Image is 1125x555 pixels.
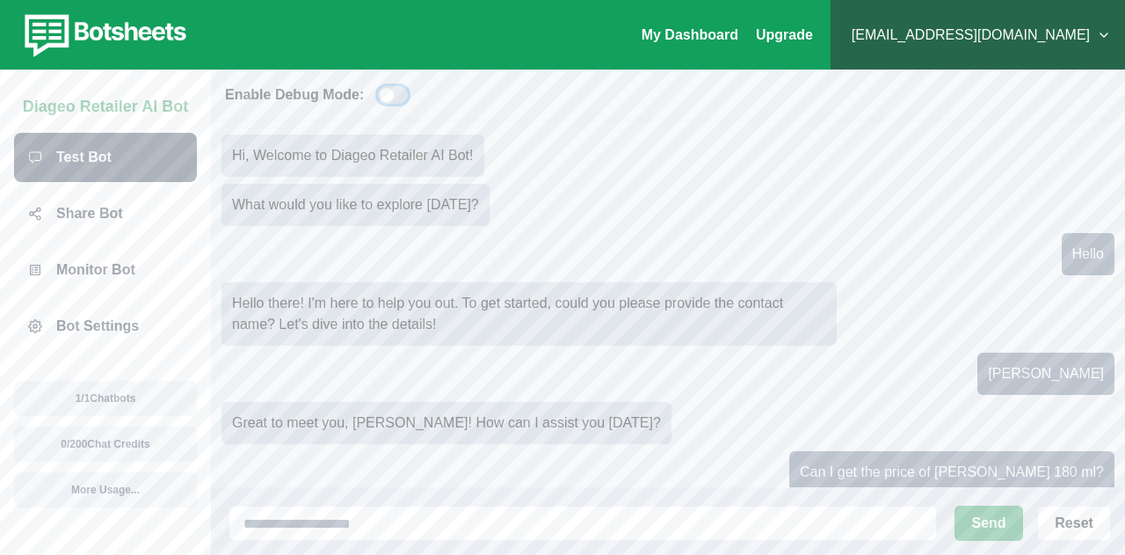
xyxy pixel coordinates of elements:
p: [PERSON_NAME] [988,363,1104,384]
p: Hello there! I'm here to help you out. To get started, could you please provide the contact name?... [232,293,826,335]
button: More Usage... [14,472,197,508]
a: Upgrade [756,27,813,42]
p: Can I get the price of [PERSON_NAME] 180 ml? [800,462,1104,483]
button: 0/200Chat Credits [14,427,197,462]
img: botsheets-logo.png [14,11,192,60]
p: Test Bot [56,147,112,168]
p: Great to meet you, [PERSON_NAME]! How can I assist you [DATE]? [232,413,661,434]
button: 1/1Chatbots [14,381,197,416]
p: Hi, Welcome to Diageo Retailer AI Bot! [232,145,474,166]
p: Share Bot [56,203,123,224]
p: Diageo Retailer AI Bot [23,88,188,119]
p: Enable Debug Mode: [225,84,364,106]
a: My Dashboard [642,27,738,42]
p: Monitor Bot [56,259,135,281]
p: Hello [1072,244,1104,265]
button: Send [954,506,1023,541]
button: Reset [1037,506,1111,541]
p: Bot Settings [56,316,139,337]
p: What would you like to explore [DATE]? [232,194,479,215]
button: [EMAIL_ADDRESS][DOMAIN_NAME] [845,18,1111,53]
